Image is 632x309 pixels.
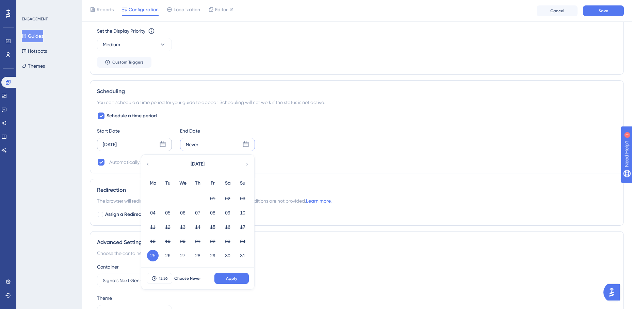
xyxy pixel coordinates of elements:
span: 13:36 [159,276,168,281]
span: [DATE] [191,160,205,168]
div: Fr [205,179,220,187]
div: Set the Display Priority [97,27,145,35]
button: 28 [192,250,204,261]
button: 16 [222,221,233,233]
button: 21 [192,236,204,247]
span: Apply [226,276,237,281]
button: 13:36 [147,273,172,284]
button: 11 [147,221,159,233]
button: 09 [222,207,233,219]
button: 27 [177,250,189,261]
div: Sa [220,179,235,187]
button: 17 [237,221,248,233]
div: Redirection [97,186,617,194]
button: 18 [147,236,159,247]
iframe: UserGuiding AI Assistant Launcher [603,282,624,303]
button: Save [583,5,624,16]
span: The browser will redirect to the “Redirection URL” when the Targeting Conditions are not provided. [97,197,331,205]
span: Configuration [129,5,159,14]
span: Assign a Redirection URL [105,210,159,219]
button: 15 [207,221,218,233]
div: Start Date [97,127,172,135]
button: 06 [177,207,189,219]
span: Reports [97,5,114,14]
div: Container [97,263,617,271]
button: 03 [237,193,248,204]
div: Mo [145,179,160,187]
button: 30 [222,250,233,261]
button: Themes [22,60,45,72]
div: Th [190,179,205,187]
span: Medium [103,40,120,49]
button: 13 [177,221,189,233]
button: 23 [222,236,233,247]
div: 1 [47,3,49,9]
button: 24 [237,236,248,247]
span: Need Help? [16,2,43,10]
span: Cancel [550,8,564,14]
div: Choose the container and theme for the guide. [97,249,617,257]
button: 14 [192,221,204,233]
button: Guides [22,30,43,42]
button: Medium [97,38,172,51]
div: Scheduling [97,87,617,96]
button: 08 [207,207,218,219]
button: 31 [237,250,248,261]
button: 01 [207,193,218,204]
button: 19 [162,236,174,247]
div: Tu [160,179,175,187]
div: You can schedule a time period for your guide to appear. Scheduling will not work if the status i... [97,98,617,106]
div: Advanced Settings [97,238,617,246]
div: [DATE] [103,140,117,149]
button: 07 [192,207,204,219]
div: Theme [97,294,617,302]
span: Choose Never [174,276,201,281]
span: Save [599,8,608,14]
span: Localization [174,5,200,14]
button: 12 [162,221,174,233]
button: Cancel [537,5,578,16]
button: Custom Triggers [97,57,151,68]
button: Choose Never [172,273,203,284]
div: Never [186,140,198,149]
button: 05 [162,207,174,219]
button: 04 [147,207,159,219]
span: Custom Triggers [112,59,144,65]
button: Apply [214,273,249,284]
button: 20 [177,236,189,247]
button: 25 [147,250,159,261]
button: 29 [207,250,218,261]
div: End Date [180,127,255,135]
span: Editor [215,5,228,14]
button: [DATE] [163,157,231,171]
div: ENGAGEMENT [22,16,48,22]
button: 22 [207,236,218,247]
span: Schedule a time period [107,112,157,120]
div: Su [235,179,250,187]
button: Signals Next Gen (PRD) [97,274,172,287]
button: 10 [237,207,248,219]
div: Automatically set as “Inactive” when the scheduled period is over. [109,158,249,166]
a: Learn more. [306,198,331,204]
span: Signals Next Gen (PRD) [103,276,152,285]
button: 26 [162,250,174,261]
button: 02 [222,193,233,204]
div: We [175,179,190,187]
button: Hotspots [22,45,47,57]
